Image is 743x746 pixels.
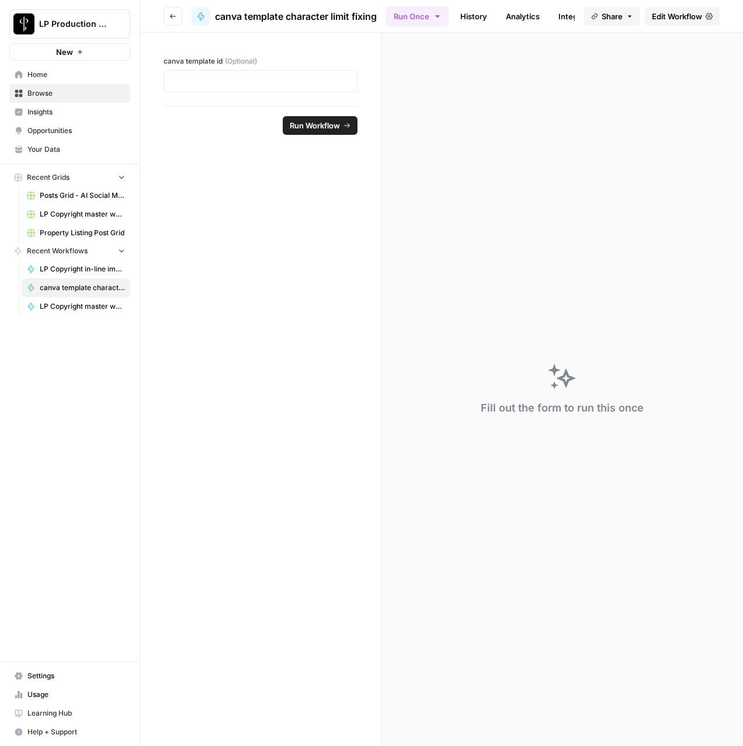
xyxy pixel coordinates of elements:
[551,7,599,26] a: Integrate
[225,56,257,67] span: (Optional)
[22,224,130,242] a: Property Listing Post Grid
[22,186,130,205] a: Posts Grid - AI Social Media
[27,727,125,737] span: Help + Support
[481,400,644,416] div: Fill out the form to run this once
[22,260,130,278] a: LP Copyright in-line images workflow
[283,116,357,135] button: Run Workflow
[9,169,130,186] button: Recent Grids
[27,172,70,183] span: Recent Grids
[192,7,377,26] a: canva template character limit fixing
[499,7,547,26] a: Analytics
[22,297,130,316] a: LP Copyright master workflow
[27,708,125,719] span: Learning Hub
[9,84,130,103] a: Browse
[27,246,88,256] span: Recent Workflows
[652,11,702,22] span: Edit Workflow
[56,46,73,58] span: New
[9,43,130,61] button: New
[9,723,130,741] button: Help + Support
[39,18,110,30] span: LP Production Workloads
[22,278,130,297] a: canva template character limit fixing
[27,671,125,681] span: Settings
[602,11,623,22] span: Share
[22,205,130,224] a: LP Copyright master workflow Grid
[9,667,130,685] a: Settings
[40,301,125,312] span: LP Copyright master workflow
[9,685,130,704] a: Usage
[27,88,125,99] span: Browse
[13,13,34,34] img: LP Production Workloads Logo
[9,9,130,39] button: Workspace: LP Production Workloads
[290,120,340,131] span: Run Workflow
[27,126,125,136] span: Opportunities
[9,704,130,723] a: Learning Hub
[27,144,125,155] span: Your Data
[645,7,720,26] a: Edit Workflow
[9,242,130,260] button: Recent Workflows
[453,7,494,26] a: History
[584,7,640,26] button: Share
[215,9,377,23] span: canva template character limit fixing
[40,209,125,219] span: LP Copyright master workflow Grid
[27,689,125,700] span: Usage
[164,56,357,67] label: canva template id
[9,103,130,121] a: Insights
[40,283,125,293] span: canva template character limit fixing
[27,69,125,80] span: Home
[9,121,130,140] a: Opportunities
[386,6,449,26] button: Run Once
[9,140,130,159] a: Your Data
[40,228,125,238] span: Property Listing Post Grid
[9,65,130,84] a: Home
[27,107,125,117] span: Insights
[40,264,125,274] span: LP Copyright in-line images workflow
[40,190,125,201] span: Posts Grid - AI Social Media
